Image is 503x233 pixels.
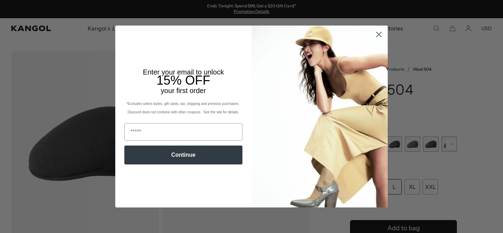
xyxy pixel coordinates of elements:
[124,146,242,164] button: Continue
[161,87,206,94] span: your first order
[126,102,240,114] span: *Excludes select styles, gift cards, tax, shipping and previous purchases. Discount does not comb...
[373,28,385,41] button: Close dialog
[143,68,224,76] span: Enter your email to unlock
[251,26,388,207] img: 93be19ad-e773-4382-80b9-c9d740c9197f.jpeg
[156,73,210,87] span: 15% OFF
[124,123,242,141] input: Email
